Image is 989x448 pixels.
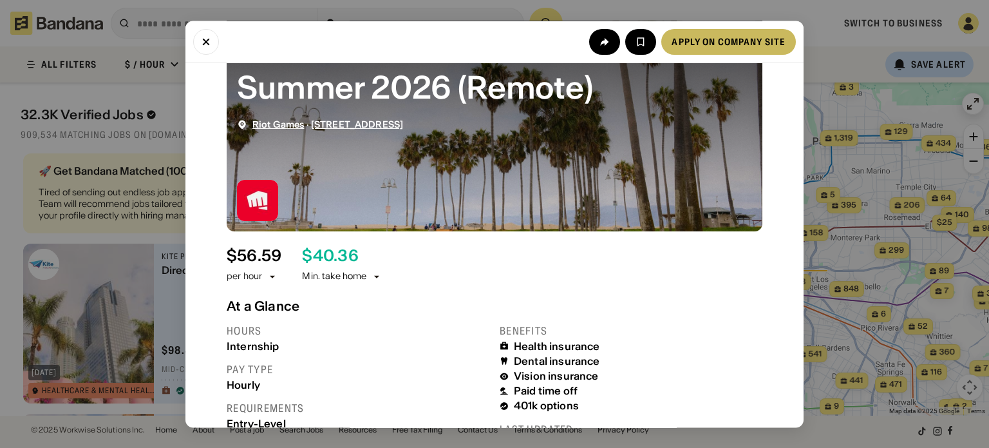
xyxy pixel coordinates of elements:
div: Dental insurance [514,355,600,367]
div: Internship [227,340,489,353]
a: [STREET_ADDRESS] [311,119,403,130]
div: Benefits [500,324,762,338]
div: Health insurance [514,340,600,353]
div: Software Engineering Intern - Summer 2026 (Remote) [237,23,752,109]
div: Min. take home [302,271,382,284]
div: Hourly [227,379,489,391]
div: Apply on company site [672,37,786,46]
div: Last updated [500,423,762,436]
button: Close [193,28,219,54]
div: Pay type [227,363,489,376]
div: Paid time off [514,385,578,398]
div: 401k options [514,400,579,413]
div: Entry-Level [227,418,489,430]
div: Requirements [227,402,489,415]
div: At a Glance [227,298,762,314]
div: per hour [227,271,262,284]
a: Apply on company site [661,28,796,54]
div: $ 56.59 [227,247,281,266]
div: Hours [227,324,489,338]
div: Vision insurance [514,371,599,383]
a: Riot Games [252,119,304,130]
div: · [252,119,403,130]
img: Riot Games logo [237,180,278,221]
div: $ 40.36 [302,247,358,266]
